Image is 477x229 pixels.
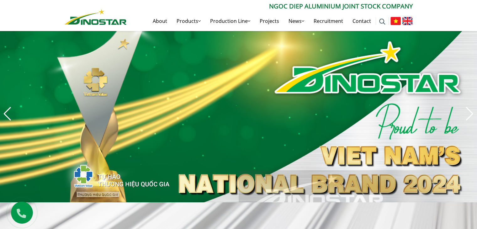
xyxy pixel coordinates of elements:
img: search [379,19,385,25]
img: English [402,17,413,25]
img: Tiếng Việt [390,17,401,25]
a: Projects [255,11,284,31]
a: News [284,11,309,31]
a: Products [172,11,205,31]
a: Recruitment [309,11,348,31]
a: About [148,11,172,31]
div: Previous slide [3,107,12,121]
img: thqg [55,153,171,196]
a: Nhôm Dinostar [65,8,127,24]
p: Ngoc Diep Aluminium Joint Stock Company [127,2,413,11]
a: Contact [348,11,376,31]
a: Production Line [205,11,255,31]
img: Nhôm Dinostar [65,9,127,25]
